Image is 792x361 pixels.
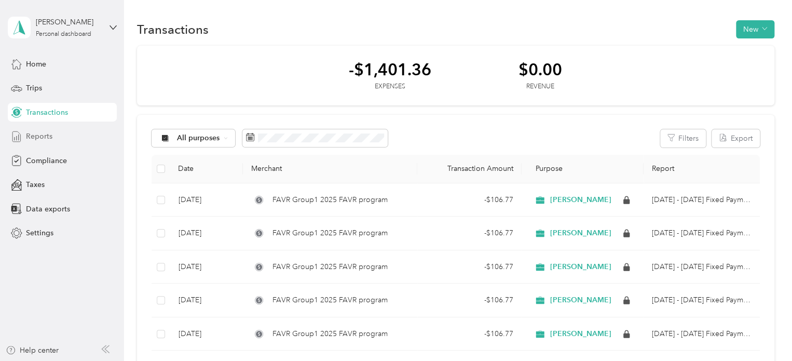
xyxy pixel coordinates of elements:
th: Report [644,155,760,183]
td: Oct 1 - 15, 2025 Fixed Payment [644,217,760,250]
span: All purposes [177,135,220,142]
div: [PERSON_NAME] [36,17,101,28]
span: [PERSON_NAME] [550,262,611,272]
button: Filters [660,129,706,148]
button: New [736,20,774,38]
div: Personal dashboard [36,31,91,37]
td: [DATE] [170,250,243,284]
span: Reports [26,131,52,142]
span: Transactions [26,107,68,118]
td: Aug 1 - 15, 2025 Fixed Payment [644,317,760,351]
span: FAVR Group1 2025 FAVR program [272,295,388,306]
iframe: Everlance-gr Chat Button Frame [734,303,792,361]
button: Export [712,129,760,148]
div: - $106.77 [426,194,513,206]
div: -$1,401.36 [349,60,431,78]
span: FAVR Group1 2025 FAVR program [272,261,388,273]
h1: Transactions [137,24,209,35]
th: Date [170,155,243,183]
span: Trips [26,83,42,93]
span: FAVR Group1 2025 FAVR program [272,328,388,340]
div: - $106.77 [426,328,513,340]
span: Home [26,59,46,70]
div: Expenses [349,82,431,91]
div: - $106.77 [426,295,513,306]
td: Sep 1 - 15, 2025 Fixed Payment [644,250,760,284]
div: Revenue [518,82,562,91]
span: [PERSON_NAME] [550,195,611,205]
div: $0.00 [518,60,562,78]
div: - $106.77 [426,228,513,239]
button: Help center [6,345,59,356]
td: [DATE] [170,217,243,250]
span: FAVR Group1 2025 FAVR program [272,228,388,239]
span: Purpose [530,164,563,173]
th: Transaction Amount [417,155,522,183]
td: [DATE] [170,284,243,317]
span: FAVR Group1 2025 FAVR program [272,194,388,206]
span: Data exports [26,204,70,215]
div: - $106.77 [426,261,513,273]
span: Settings [26,228,53,238]
span: [PERSON_NAME] [550,329,611,339]
span: Taxes [26,179,45,190]
td: Aug 16 - 31, 2025 Fixed Payment [644,284,760,317]
td: Sep 16 - 30, 2025 Fixed Payment [644,183,760,217]
td: [DATE] [170,183,243,217]
span: [PERSON_NAME] [550,229,611,238]
span: [PERSON_NAME] [550,296,611,305]
span: Compliance [26,155,67,166]
td: [DATE] [170,317,243,351]
th: Merchant [243,155,417,183]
